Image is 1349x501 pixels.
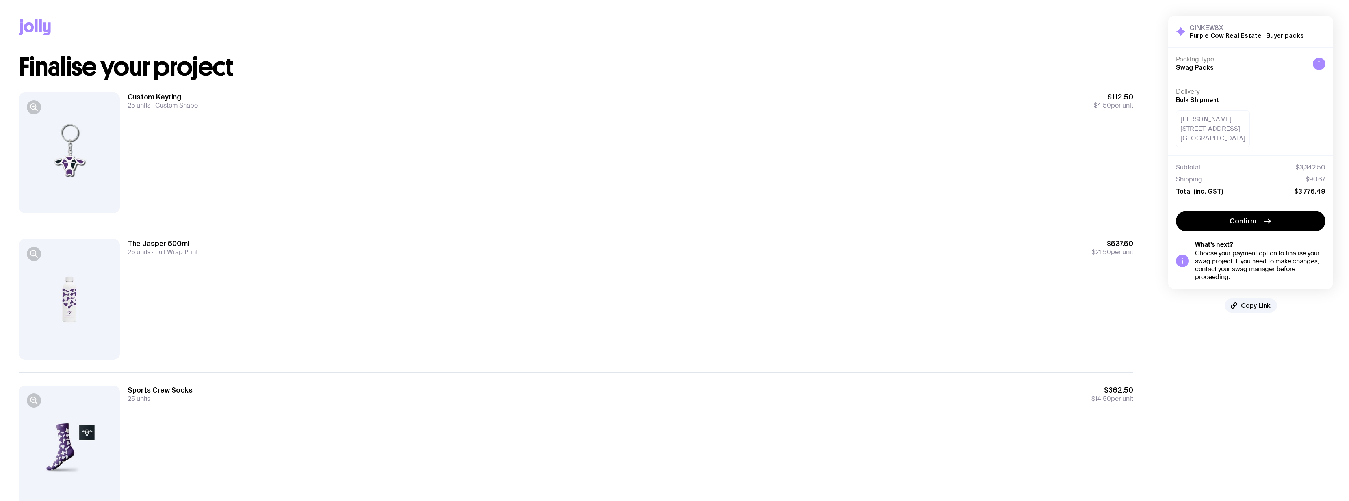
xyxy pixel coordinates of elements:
[1176,96,1219,103] span: Bulk Shipment
[1294,187,1325,195] span: $3,776.49
[1189,24,1304,32] h3: GINKEW8X
[1176,56,1306,63] h4: Packing Type
[1091,395,1133,403] span: per unit
[1176,64,1214,71] span: Swag Packs
[1225,298,1277,313] button: Copy Link
[1241,302,1271,309] span: Copy Link
[1091,386,1133,395] span: $362.50
[1176,110,1250,147] div: [PERSON_NAME] [STREET_ADDRESS] [GEOGRAPHIC_DATA]
[150,248,198,256] span: Full Wrap Print
[128,101,150,110] span: 25 units
[19,54,1133,80] h1: Finalise your project
[1092,239,1133,248] span: $537.50
[1296,164,1325,171] span: $3,342.50
[128,386,193,395] h3: Sports Crew Socks
[1176,187,1223,195] span: Total (inc. GST)
[1306,175,1325,183] span: $90.67
[1094,101,1111,110] span: $4.50
[128,239,198,248] h3: The Jasper 500ml
[128,92,198,102] h3: Custom Keyring
[1176,211,1325,231] button: Confirm
[1094,102,1133,110] span: per unit
[1230,216,1256,226] span: Confirm
[128,248,150,256] span: 25 units
[1176,175,1202,183] span: Shipping
[1195,250,1325,281] div: Choose your payment option to finalise your swag project. If you need to make changes, contact yo...
[1092,248,1111,256] span: $21.50
[1176,88,1325,96] h4: Delivery
[1189,32,1304,39] h2: Purple Cow Real Estate | Buyer packs
[1176,164,1200,171] span: Subtotal
[150,101,198,110] span: Custom Shape
[128,395,150,403] span: 25 units
[1091,395,1111,403] span: $14.50
[1195,241,1325,249] h5: What’s next?
[1092,248,1133,256] span: per unit
[1094,92,1133,102] span: $112.50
